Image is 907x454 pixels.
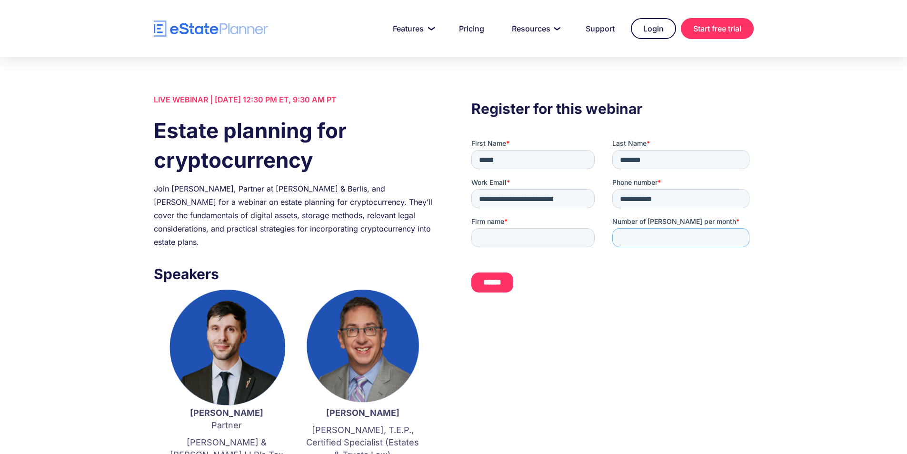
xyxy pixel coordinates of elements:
strong: [PERSON_NAME] [326,408,399,418]
a: Login [631,18,676,39]
div: LIVE WEBINAR | [DATE] 12:30 PM ET, 9:30 AM PT [154,93,436,106]
a: Start free trial [681,18,754,39]
iframe: Form 0 [471,139,753,301]
a: home [154,20,268,37]
a: Features [381,19,443,38]
a: Pricing [448,19,496,38]
h1: Estate planning for cryptocurrency [154,116,436,175]
a: Resources [500,19,569,38]
h3: Register for this webinar [471,98,753,120]
p: Partner [168,407,285,432]
a: Support [574,19,626,38]
div: Join [PERSON_NAME], Partner at [PERSON_NAME] & Berlis, and [PERSON_NAME] for a webinar on estate ... [154,182,436,249]
h3: Speakers [154,263,436,285]
strong: [PERSON_NAME] [190,408,263,418]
